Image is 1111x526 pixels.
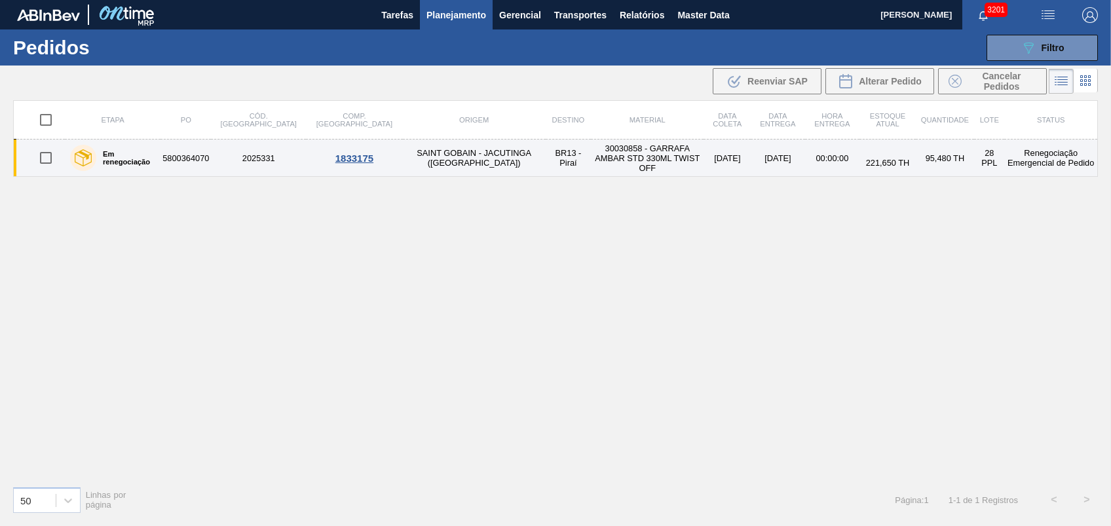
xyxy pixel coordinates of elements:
td: 2025331 [211,140,306,177]
span: Data coleta [713,112,742,128]
div: 50 [20,495,31,506]
img: userActions [1040,7,1056,23]
span: Estoque atual [870,112,906,128]
button: > [1070,483,1103,516]
td: 5800364070 [160,140,211,177]
td: Renegociação Emergencial de Pedido [1004,140,1097,177]
label: Em renegociação [96,150,155,166]
div: Alterar Pedido [825,68,934,94]
span: Linhas por página [86,490,126,510]
span: Comp. [GEOGRAPHIC_DATA] [316,112,392,128]
img: TNhmsLtSVTkK8tSr43FrP2fwEKptu5GPRR3wAAAABJRU5ErkJggg== [17,9,80,21]
td: [DATE] [704,140,751,177]
div: 1833175 [308,153,401,164]
td: [DATE] [751,140,804,177]
td: 30030858 - GARRAFA AMBAR STD 330ML TWIST OFF [591,140,704,177]
td: 95,480 TH [916,140,974,177]
h1: Pedidos [13,40,205,55]
span: Transportes [554,7,607,23]
span: Cód. [GEOGRAPHIC_DATA] [221,112,297,128]
span: Planejamento [426,7,486,23]
span: Hora Entrega [814,112,850,128]
span: Reenviar SAP [747,76,808,86]
span: Relatórios [620,7,664,23]
div: Visão em Lista [1049,69,1074,94]
img: Logout [1082,7,1098,23]
span: Cancelar Pedidos [967,71,1036,92]
a: Em renegociação58003640702025331SAINT GOBAIN - JACUTINGA ([GEOGRAPHIC_DATA])BR13 - Piraí30030858 ... [14,140,1098,177]
span: Tarefas [381,7,413,23]
div: Visão em Cards [1074,69,1098,94]
span: 1 - 1 de 1 Registros [949,495,1018,505]
span: Data entrega [760,112,795,128]
span: Gerencial [499,7,541,23]
span: Etapa [102,116,124,124]
span: Destino [552,116,585,124]
span: Página : 1 [895,495,928,505]
div: Reenviar SAP [713,68,821,94]
button: Notificações [962,6,1004,24]
span: Status [1037,116,1064,124]
div: Cancelar Pedidos em Massa [938,68,1047,94]
span: Alterar Pedido [859,76,922,86]
span: Origem [459,116,489,124]
span: Quantidade [921,116,969,124]
button: Cancelar Pedidos [938,68,1047,94]
button: Filtro [987,35,1098,61]
span: Lote [980,116,999,124]
span: Master Data [677,7,729,23]
td: 28 PPL [974,140,1004,177]
td: BR13 - Piraí [546,140,592,177]
td: SAINT GOBAIN - JACUTINGA ([GEOGRAPHIC_DATA]) [403,140,546,177]
span: 3201 [985,3,1007,17]
span: Filtro [1042,43,1064,53]
td: 00:00:00 [805,140,860,177]
button: < [1038,483,1070,516]
span: PO [181,116,191,124]
span: Material [630,116,666,124]
span: 221,650 TH [866,158,910,168]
